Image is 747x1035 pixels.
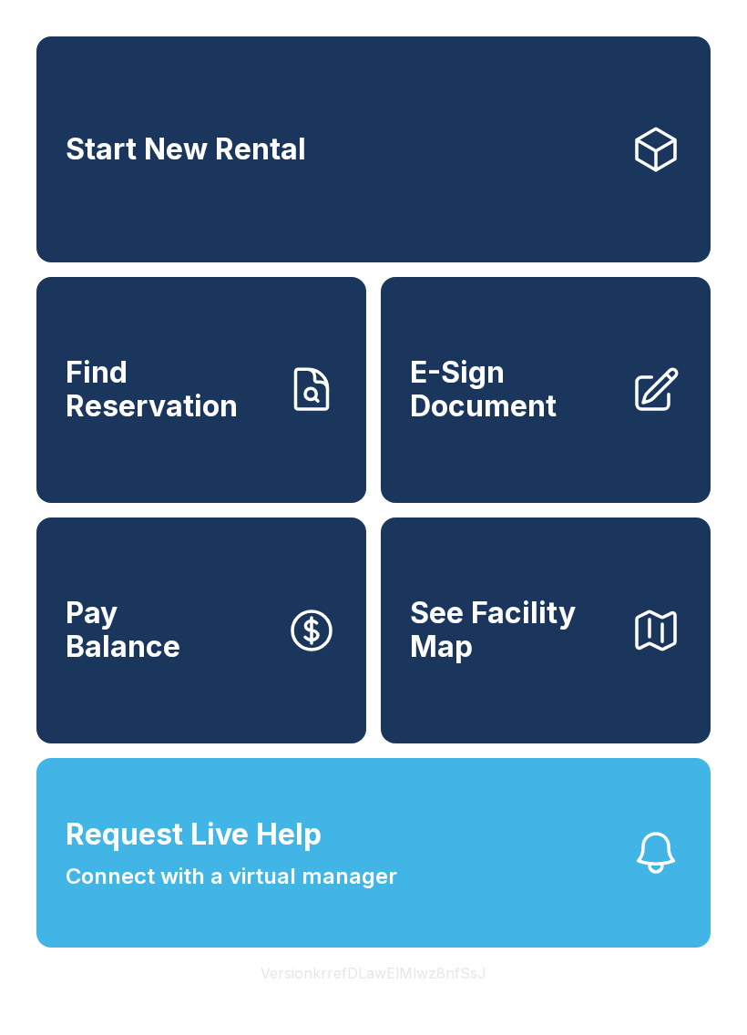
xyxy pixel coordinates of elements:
span: Find Reservation [66,356,271,423]
a: E-Sign Document [381,277,711,503]
button: VersionkrrefDLawElMlwz8nfSsJ [246,948,501,999]
button: See Facility Map [381,517,711,743]
span: Connect with a virtual manager [66,860,397,893]
a: Find Reservation [36,277,366,503]
span: Start New Rental [66,133,306,167]
span: E-Sign Document [410,356,616,423]
button: PayBalance [36,517,366,743]
span: See Facility Map [410,597,616,663]
button: Request Live HelpConnect with a virtual manager [36,758,711,948]
span: Pay Balance [66,597,180,663]
span: Request Live Help [66,813,322,856]
a: Start New Rental [36,36,711,262]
